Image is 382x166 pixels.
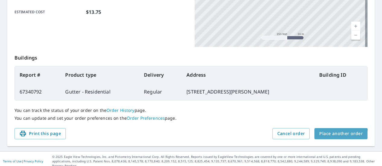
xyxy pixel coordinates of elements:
p: You can update and set your order preferences on the page. [14,115,368,121]
button: Cancel order [272,128,310,139]
td: [STREET_ADDRESS][PERSON_NAME] [182,83,314,100]
button: Place another order [314,128,368,139]
p: $13.75 [86,8,101,16]
span: Cancel order [277,130,305,137]
a: Order History [107,107,135,113]
td: Regular [139,83,182,100]
p: Buildings [14,47,368,66]
th: Delivery [139,66,182,83]
th: Report # [15,66,60,83]
span: Place another order [319,130,363,137]
th: Product type [60,66,139,83]
a: Terms of Use [3,159,22,163]
button: Print this page [14,128,66,139]
a: Current Level 17, Zoom Out [351,31,360,40]
a: Order Preferences [127,115,165,121]
a: Privacy Policy [24,159,43,163]
td: 67340792 [15,83,60,100]
p: | [3,159,43,163]
a: Current Level 17, Zoom In [351,22,360,31]
td: Gutter - Residential [60,83,139,100]
th: Address [182,66,314,83]
p: Estimated cost [14,8,84,16]
th: Building ID [314,66,367,83]
p: You can track the status of your order on the page. [14,108,368,113]
span: Print this page [19,130,61,137]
